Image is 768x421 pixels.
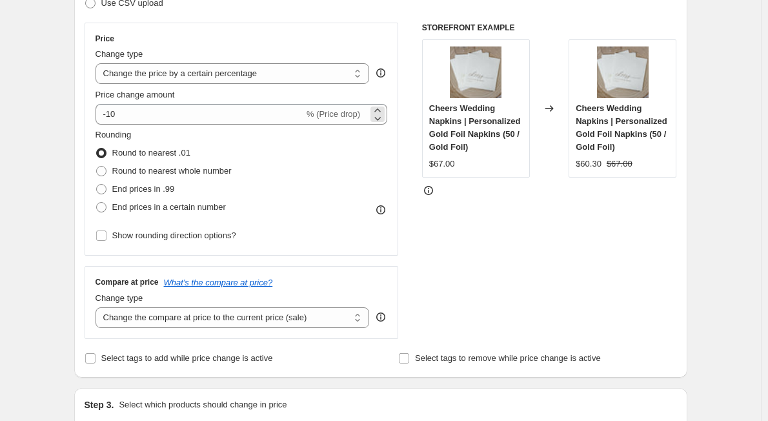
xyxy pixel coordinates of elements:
span: Cheers Wedding Napkins | Personalized Gold Foil Napkins (50 / Gold Foil) [429,103,521,152]
p: Select which products should change in price [119,398,287,411]
span: Price change amount [96,90,175,99]
span: Change type [96,49,143,59]
h3: Compare at price [96,277,159,287]
div: $67.00 [429,158,455,170]
div: help [374,311,387,323]
img: cheers-wedding-napkins-gold-new-2_80x.jpg [597,46,649,98]
span: Select tags to remove while price change is active [415,353,601,363]
strike: $67.00 [607,158,632,170]
img: cheers-wedding-napkins-gold-new-2_80x.jpg [450,46,501,98]
h2: Step 3. [85,398,114,411]
input: -15 [96,104,304,125]
span: Round to nearest whole number [112,166,232,176]
button: What's the compare at price? [164,278,273,287]
span: End prices in .99 [112,184,175,194]
span: Change type [96,293,143,303]
div: help [374,67,387,79]
span: End prices in a certain number [112,202,226,212]
div: $60.30 [576,158,601,170]
span: Show rounding direction options? [112,231,236,240]
span: Round to nearest .01 [112,148,190,158]
span: Cheers Wedding Napkins | Personalized Gold Foil Napkins (50 / Gold Foil) [576,103,667,152]
h3: Price [96,34,114,44]
span: Select tags to add while price change is active [101,353,273,363]
span: % (Price drop) [307,109,360,119]
span: Rounding [96,130,132,139]
h6: STOREFRONT EXAMPLE [422,23,677,33]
